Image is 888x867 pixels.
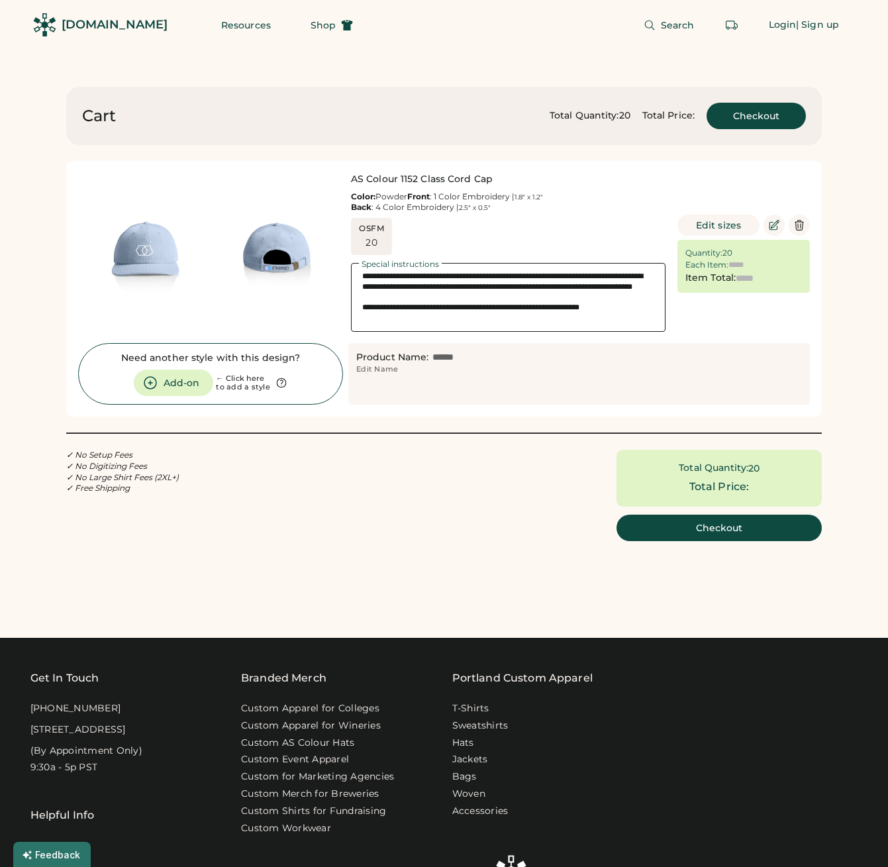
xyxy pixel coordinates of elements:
[825,807,882,864] iframe: Front Chat
[359,223,384,234] div: OSFM
[121,352,301,365] div: Need another style with this design?
[211,187,343,320] img: generate-image
[356,364,398,375] div: Edit Name
[359,260,442,268] div: Special instructions
[241,822,331,835] a: Custom Workwear
[311,21,336,30] span: Shop
[30,702,121,715] div: [PHONE_NUMBER]
[515,193,543,201] font: 1.8" x 1.2"
[661,21,695,30] span: Search
[685,260,728,270] div: Each Item:
[134,370,213,396] button: Add-on
[351,202,371,212] strong: Back
[66,472,179,482] em: ✓ No Large Shirt Fees (2XL+)
[30,670,99,686] div: Get In Touch
[452,737,474,750] a: Hats
[550,109,619,123] div: Total Quantity:
[295,12,369,38] button: Shop
[241,788,379,801] a: Custom Merch for Breweries
[216,374,270,393] div: ← Click here to add a style
[707,103,806,129] button: Checkout
[452,805,509,818] a: Accessories
[642,109,695,123] div: Total Price:
[748,463,760,474] div: 20
[241,770,394,784] a: Custom for Marketing Agencies
[66,483,130,493] em: ✓ Free Shipping
[685,272,736,285] div: Item Total:
[452,788,485,801] a: Woven
[679,462,748,475] div: Total Quantity:
[796,19,839,32] div: | Sign up
[62,17,168,33] div: [DOMAIN_NAME]
[452,770,477,784] a: Bags
[30,761,98,774] div: 9:30a - 5p PST
[452,702,489,715] a: T-Shirts
[356,351,428,364] div: Product Name:
[452,670,593,686] a: Portland Custom Apparel
[452,719,509,733] a: Sweatshirts
[407,191,430,201] strong: Front
[66,461,147,471] em: ✓ No Digitizing Fees
[459,203,491,212] font: 2.5" x 0.5"
[241,702,379,715] a: Custom Apparel for Colleges
[66,450,132,460] em: ✓ No Setup Fees
[30,723,126,737] div: [STREET_ADDRESS]
[628,12,711,38] button: Search
[82,105,116,127] div: Cart
[351,191,375,201] strong: Color:
[33,13,56,36] img: Rendered Logo - Screens
[241,753,349,766] a: Custom Event Apparel
[78,187,211,320] img: generate-image
[689,479,750,495] div: Total Price:
[205,12,287,38] button: Resources
[241,719,381,733] a: Custom Apparel for Wineries
[769,19,797,32] div: Login
[30,744,142,758] div: (By Appointment Only)
[764,215,785,236] button: Edit Product
[677,215,760,236] button: Edit sizes
[241,670,326,686] div: Branded Merch
[722,248,732,258] div: 20
[685,248,722,258] div: Quantity:
[619,109,630,123] div: 20
[351,173,666,186] div: AS Colour 1152 Class Cord Cap
[351,191,666,213] div: Powder : 1 Color Embroidery | : 4 Color Embroidery |
[617,515,822,541] button: Checkout
[30,807,95,823] div: Helpful Info
[718,12,745,38] button: Retrieve an order
[366,236,377,250] div: 20
[30,839,52,852] a: FAQ
[452,753,488,766] a: Jackets
[789,215,810,236] button: Delete
[241,737,354,750] a: Custom AS Colour Hats
[241,805,386,818] a: Custom Shirts for Fundraising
